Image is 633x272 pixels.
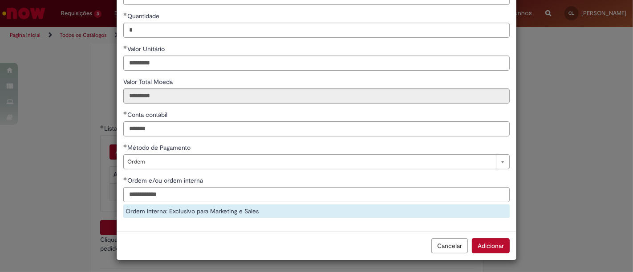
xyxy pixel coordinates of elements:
span: Método de Pagamento [127,144,192,152]
span: Obrigatório Preenchido [123,144,127,148]
div: Ordem Interna: Exclusivo para Marketing e Sales [123,204,510,218]
span: Quantidade [127,12,161,20]
input: Ordem e/ou ordem interna [123,187,510,202]
span: Ordem [127,155,491,169]
input: Quantidade [123,23,510,38]
button: Cancelar [431,238,468,253]
input: Conta contábil [123,121,510,136]
span: Valor Unitário [127,45,166,53]
span: Conta contábil [127,111,169,119]
span: Obrigatório Preenchido [123,177,127,180]
button: Adicionar [472,238,510,253]
input: Valor Total Moeda [123,88,510,104]
input: Valor Unitário [123,56,510,71]
span: Obrigatório Preenchido [123,111,127,115]
span: Somente leitura - Valor Total Moeda [123,78,174,86]
span: Obrigatório Preenchido [123,12,127,16]
span: Ordem e/ou ordem interna [127,176,205,184]
span: Obrigatório Preenchido [123,45,127,49]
